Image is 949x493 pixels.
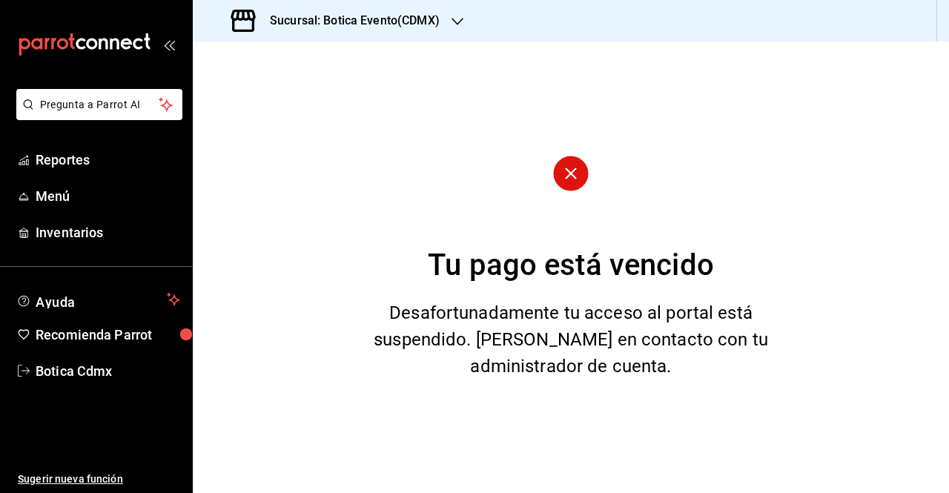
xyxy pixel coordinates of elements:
[370,300,773,380] div: Desafortunadamente tu acceso al portal está suspendido. [PERSON_NAME] en contacto con tu administ...
[16,89,182,120] button: Pregunta a Parrot AI
[36,291,161,308] span: Ayuda
[18,472,180,487] span: Sugerir nueva función
[163,39,175,50] button: open_drawer_menu
[36,361,180,381] span: Botica Cdmx
[258,12,440,30] h3: Sucursal: Botica Evento(CDMX)
[428,243,714,288] div: Tu pago está vencido
[36,325,180,345] span: Recomienda Parrot
[36,222,180,242] span: Inventarios
[36,186,180,206] span: Menú
[40,97,159,113] span: Pregunta a Parrot AI
[10,107,182,123] a: Pregunta a Parrot AI
[36,150,180,170] span: Reportes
